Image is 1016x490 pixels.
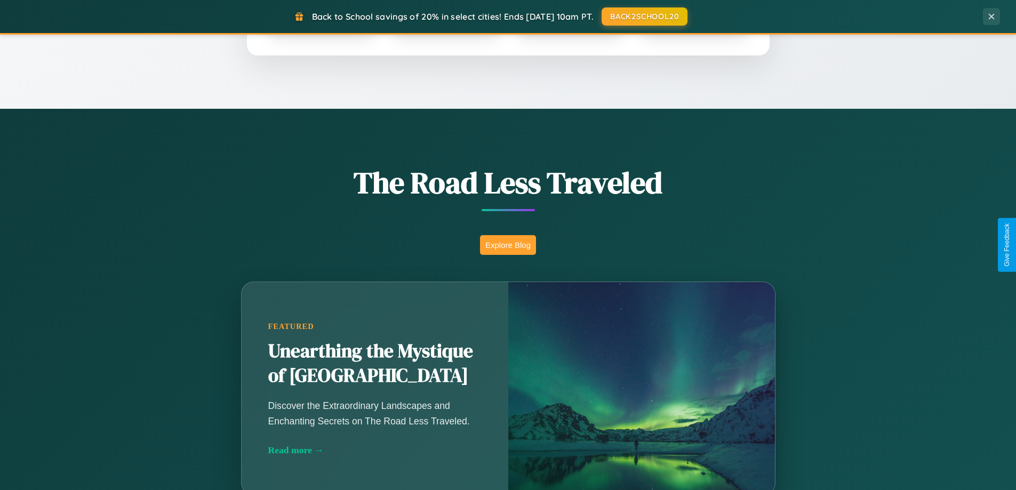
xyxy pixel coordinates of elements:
[268,322,482,331] div: Featured
[268,398,482,428] p: Discover the Extraordinary Landscapes and Enchanting Secrets on The Road Less Traveled.
[312,11,594,22] span: Back to School savings of 20% in select cities! Ends [DATE] 10am PT.
[268,339,482,388] h2: Unearthing the Mystique of [GEOGRAPHIC_DATA]
[188,162,828,203] h1: The Road Less Traveled
[480,235,536,255] button: Explore Blog
[268,445,482,456] div: Read more →
[602,7,687,26] button: BACK2SCHOOL20
[1003,223,1011,267] div: Give Feedback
